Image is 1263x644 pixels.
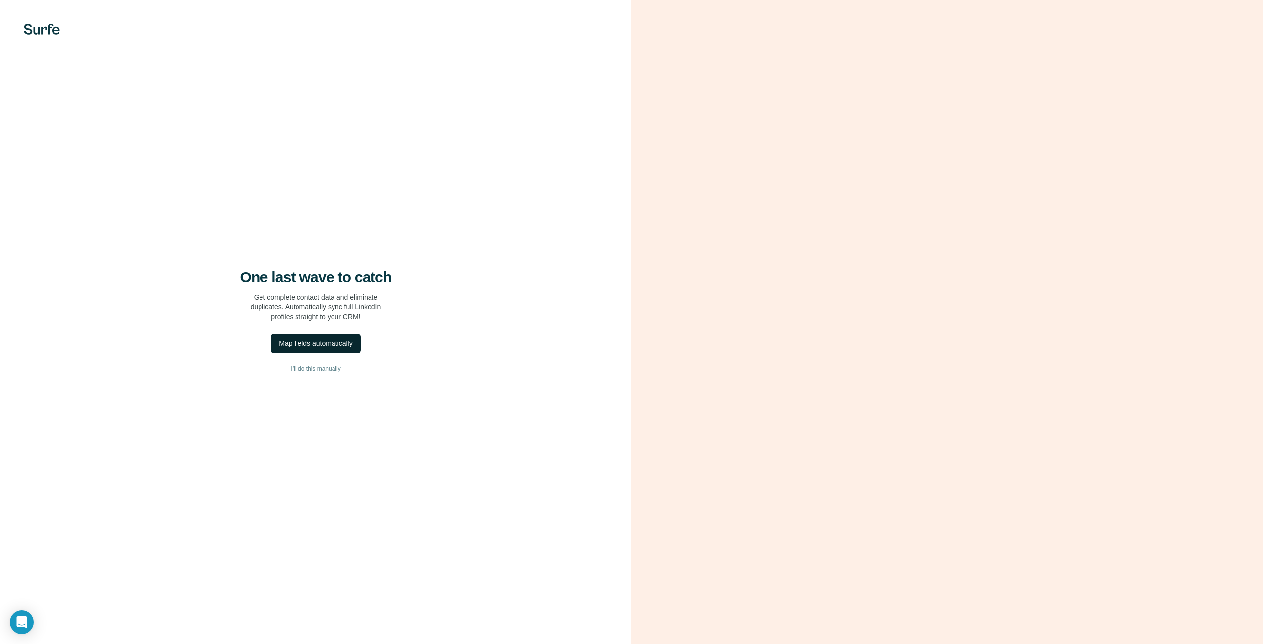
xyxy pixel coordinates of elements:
div: Map fields automatically [279,339,352,348]
div: Open Intercom Messenger [10,610,34,634]
button: I’ll do this manually [20,361,612,376]
button: Map fields automatically [271,334,360,353]
p: Get complete contact data and eliminate duplicates. Automatically sync full LinkedIn profiles str... [251,292,381,322]
span: I’ll do this manually [291,364,340,373]
img: Surfe's logo [24,24,60,35]
h4: One last wave to catch [240,268,392,286]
